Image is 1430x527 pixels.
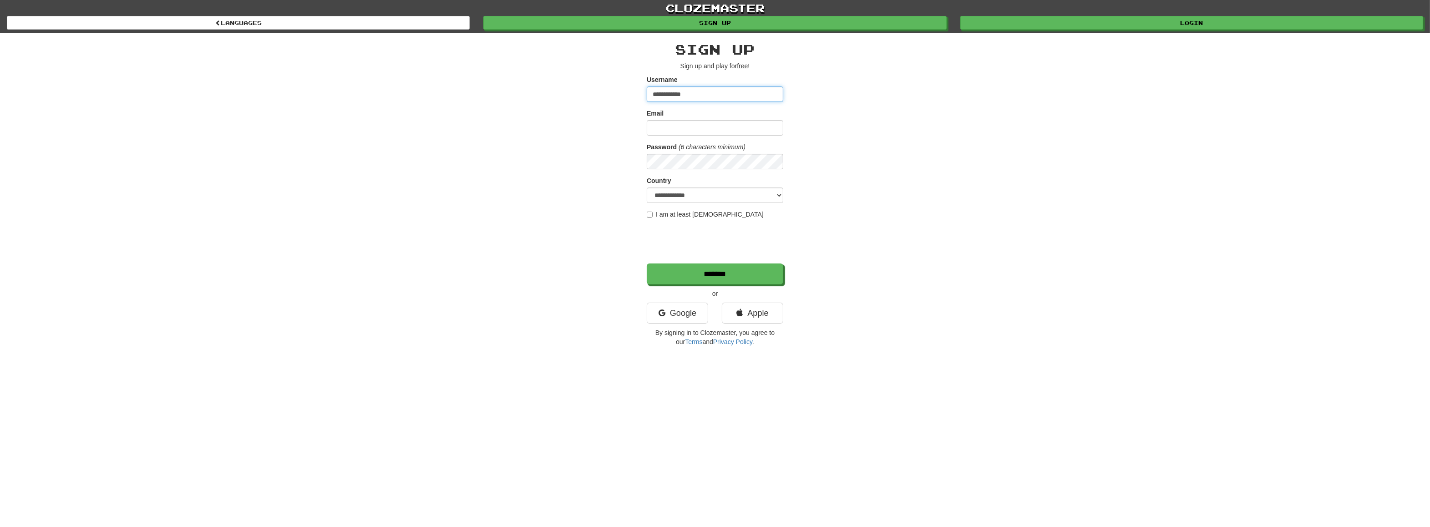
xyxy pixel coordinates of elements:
[713,338,752,345] a: Privacy Policy
[647,42,783,57] h2: Sign up
[679,143,745,151] em: (6 characters minimum)
[647,289,783,298] p: or
[647,210,764,219] label: I am at least [DEMOGRAPHIC_DATA]
[647,176,671,185] label: Country
[685,338,702,345] a: Terms
[647,142,677,152] label: Password
[647,328,783,346] p: By signing in to Clozemaster, you agree to our and .
[647,303,708,324] a: Google
[647,212,653,218] input: I am at least [DEMOGRAPHIC_DATA]
[647,223,785,259] iframe: reCAPTCHA
[7,16,470,30] a: Languages
[737,62,748,70] u: free
[647,75,678,84] label: Username
[647,109,664,118] label: Email
[647,61,783,71] p: Sign up and play for !
[960,16,1423,30] a: Login
[722,303,783,324] a: Apple
[483,16,946,30] a: Sign up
